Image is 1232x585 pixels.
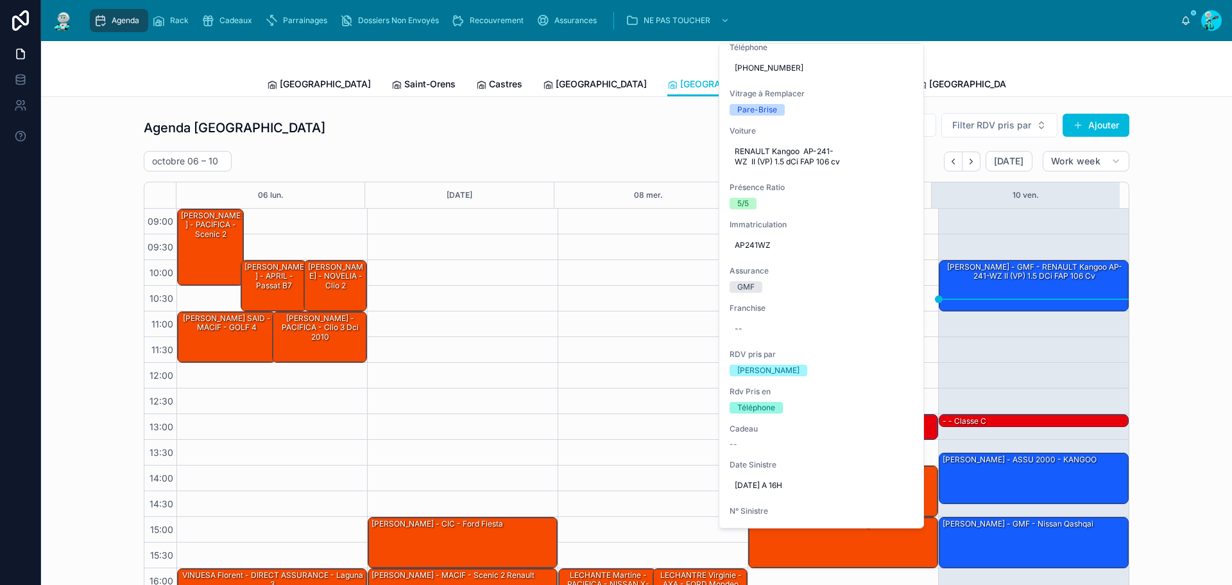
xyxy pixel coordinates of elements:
[994,155,1024,167] span: [DATE]
[447,182,472,208] button: [DATE]
[735,527,909,537] span: 009406243D
[275,313,366,343] div: [PERSON_NAME] - PACIFICA - clio 3 dci 2010
[941,454,1098,466] div: [PERSON_NAME] - ASSU 2000 - KANGOO
[146,498,176,509] span: 14:30
[939,518,1128,568] div: [PERSON_NAME] - GMF - Nissan qashqai
[737,402,775,414] div: Téléphone
[963,152,980,171] button: Next
[1063,114,1129,137] button: Ajouter
[543,73,647,98] a: [GEOGRAPHIC_DATA]
[730,42,914,53] span: Téléphone
[336,9,448,32] a: Dossiers Non Envoyés
[178,312,275,362] div: [PERSON_NAME] SAID - MACIF - GOLF 4
[358,15,439,26] span: Dossiers Non Envoyés
[404,78,456,91] span: Saint-Orens
[180,210,243,240] div: [PERSON_NAME] - PACIFICA - scenic 2
[730,266,914,276] span: Assurance
[148,344,176,355] span: 11:30
[283,15,327,26] span: Parrainages
[952,119,1031,132] span: Filter RDV pris par
[178,209,243,285] div: [PERSON_NAME] - PACIFICA - scenic 2
[146,396,176,406] span: 12:30
[470,15,524,26] span: Recouvrement
[261,9,336,32] a: Parrainages
[939,453,1128,503] div: [PERSON_NAME] - ASSU 2000 - KANGOO
[304,261,366,311] div: [PERSON_NAME] - NOVELIA - Clio 2
[306,261,366,292] div: [PERSON_NAME] - NOVELIA - Clio 2
[941,261,1127,283] div: [PERSON_NAME] - GMF - RENAULT Kangoo AP-241-WZ II (VP) 1.5 dCi FAP 106 cv
[90,9,148,32] a: Agenda
[730,460,914,470] span: Date Sinistre
[730,349,914,360] span: RDV pris par
[735,240,909,250] span: AP241WZ
[680,78,771,91] span: [GEOGRAPHIC_DATA]
[146,267,176,278] span: 10:00
[146,293,176,304] span: 10:30
[146,473,176,484] span: 14:00
[1013,182,1039,208] button: 10 ven.
[622,9,736,32] a: NE PAS TOUCHER
[144,241,176,252] span: 09:30
[147,524,176,535] span: 15:00
[667,73,771,97] a: [GEOGRAPHIC_DATA]
[144,216,176,227] span: 09:00
[737,281,755,293] div: GMF
[148,9,198,32] a: Rack
[241,261,307,311] div: [PERSON_NAME] - APRIL - passat B7
[370,518,504,530] div: [PERSON_NAME] - CIC - ford fiesta
[258,182,284,208] button: 06 lun.
[273,312,366,362] div: [PERSON_NAME] - PACIFICA - clio 3 dci 2010
[370,570,536,581] div: [PERSON_NAME] - MACIF - scenic 2 renault
[152,155,218,168] h2: octobre 06 – 10
[280,78,371,91] span: [GEOGRAPHIC_DATA]
[243,261,306,292] div: [PERSON_NAME] - APRIL - passat B7
[267,73,371,98] a: [GEOGRAPHIC_DATA]
[51,10,74,31] img: App logo
[554,15,597,26] span: Assurances
[730,182,914,193] span: Présence Ratio
[735,324,742,334] div: --
[735,63,909,73] span: [PHONE_NUMBER]
[939,415,1128,428] div: - - classe c
[730,89,914,99] span: Vitrage à Remplacer
[929,78,1020,91] span: [GEOGRAPHIC_DATA]
[198,9,261,32] a: Cadeaux
[735,480,909,491] span: [DATE] A 16H
[916,73,1020,98] a: [GEOGRAPHIC_DATA]
[476,73,522,98] a: Castres
[556,78,647,91] span: [GEOGRAPHIC_DATA]
[533,9,606,32] a: Assurances
[749,518,937,568] div: FOLRES jess - ASSU 2000 - tiguan
[368,518,557,568] div: [PERSON_NAME] - CIC - ford fiesta
[644,15,710,26] span: NE PAS TOUCHER
[391,73,456,98] a: Saint-Orens
[737,104,777,116] div: Pare-Brise
[85,6,1181,35] div: scrollable content
[737,198,749,209] div: 5/5
[448,9,533,32] a: Recouvrement
[730,303,914,313] span: Franchise
[944,152,963,171] button: Back
[730,126,914,136] span: Voiture
[941,518,1095,530] div: [PERSON_NAME] - GMF - Nissan qashqai
[146,370,176,381] span: 12:00
[986,151,1032,171] button: [DATE]
[170,15,189,26] span: Rack
[735,146,909,167] span: RENAULT Kangoo AP-241-WZ II (VP) 1.5 dCi FAP 106 cv
[219,15,252,26] span: Cadeaux
[941,113,1057,137] button: Select Button
[634,182,663,208] button: 08 mer.
[730,506,914,516] span: N° Sinistre
[144,119,325,137] h1: Agenda [GEOGRAPHIC_DATA]
[489,78,522,91] span: Castres
[730,424,914,434] span: Cadeau
[146,447,176,458] span: 13:30
[146,421,176,432] span: 13:00
[1051,155,1100,167] span: Work week
[147,550,176,561] span: 15:30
